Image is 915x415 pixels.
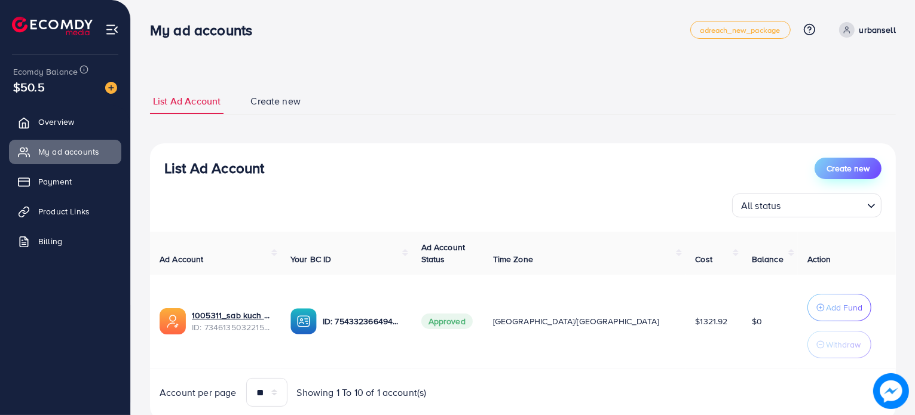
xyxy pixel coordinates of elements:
span: $50.5 [13,78,45,96]
span: Create new [827,162,870,174]
span: Overview [38,116,74,128]
p: Withdraw [826,337,861,352]
span: All status [739,197,784,214]
span: Showing 1 To 10 of 1 account(s) [297,386,427,399]
span: Ad Account Status [421,241,466,265]
span: Action [807,253,831,265]
button: Add Fund [807,294,871,321]
a: My ad accounts [9,140,121,164]
p: urbansell [859,23,896,37]
a: Billing [9,229,121,253]
a: urbansell [834,22,896,38]
span: Ad Account [160,253,204,265]
p: ID: 7543323664944037904 [323,314,402,328]
span: ID: 7346135032215535618 [192,321,271,333]
span: $0 [752,315,762,327]
img: image [873,373,909,409]
span: Account per page [160,386,237,399]
span: $1321.92 [695,315,727,327]
span: adreach_new_package [700,26,781,34]
a: 1005311_sab kuch wala_1710405362810 [192,309,271,321]
img: ic-ba-acc.ded83a64.svg [290,308,317,334]
img: logo [12,17,93,35]
button: Withdraw [807,331,871,358]
div: <span class='underline'>1005311_sab kuch wala_1710405362810</span></br>7346135032215535618 [192,309,271,334]
span: Cost [695,253,712,265]
h3: My ad accounts [150,21,262,39]
span: My ad accounts [38,146,99,158]
span: Create new [250,94,301,108]
div: Search for option [732,193,882,217]
img: menu [105,23,119,36]
span: Billing [38,235,62,247]
span: Payment [38,176,72,187]
a: adreach_new_package [690,21,791,39]
button: Create new [815,158,882,179]
img: image [105,82,117,94]
span: [GEOGRAPHIC_DATA]/[GEOGRAPHIC_DATA] [493,315,659,327]
span: Product Links [38,205,90,217]
span: Time Zone [493,253,533,265]
p: Add Fund [826,300,862,315]
span: Ecomdy Balance [13,66,78,78]
span: Balance [752,253,784,265]
span: Your BC ID [290,253,332,265]
h3: List Ad Account [164,159,264,177]
span: List Ad Account [153,94,221,108]
a: Overview [9,110,121,134]
img: ic-ads-acc.e4c84228.svg [160,308,186,334]
span: Approved [421,313,473,329]
a: Product Links [9,199,121,223]
input: Search for option [785,195,862,214]
a: Payment [9,170,121,193]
